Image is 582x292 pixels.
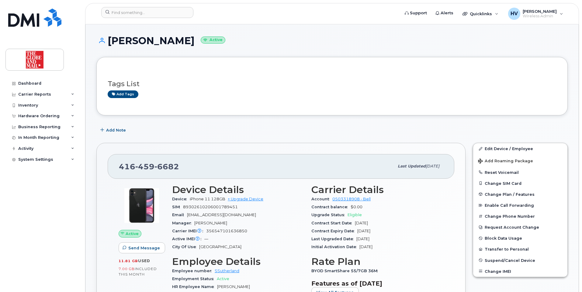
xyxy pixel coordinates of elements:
button: Transfer to Personal [473,244,567,255]
span: Employee number [172,269,215,273]
span: Send Message [128,245,160,251]
span: SIM [172,205,183,209]
span: iPhone 11 128GB [190,197,225,201]
span: Change Plan / Features [485,192,535,196]
span: 7.00 GB [119,267,135,271]
button: Suspend/Cancel Device [473,255,567,266]
span: BYOD SmartShare 55/7GB 36M [311,269,381,273]
button: Reset Voicemail [473,167,567,178]
span: 459 [135,162,154,171]
span: [DATE] [357,229,370,233]
small: Active [201,37,225,44]
button: Request Account Change [473,222,567,233]
button: Change SIM Card [473,178,567,189]
img: iPhone_11.jpg [123,187,160,224]
a: Add tags [108,90,138,98]
h3: Employee Details [172,256,304,267]
span: Upgrade Status [311,213,348,217]
h3: Device Details [172,184,304,195]
span: Eligible [348,213,362,217]
span: Carrier IMEI [172,229,206,233]
span: Contract Start Date [311,221,355,225]
span: 416 [119,162,179,171]
span: Last updated [398,164,426,168]
span: Active [217,276,229,281]
span: City Of Use [172,245,199,249]
span: Device [172,197,190,201]
span: Active [126,231,139,237]
span: Active IMEI [172,237,204,241]
span: [EMAIL_ADDRESS][DOMAIN_NAME] [187,213,256,217]
span: 356547101636850 [206,229,247,233]
h3: Features as of [DATE] [311,280,443,287]
button: Change Plan / Features [473,189,567,200]
span: Contract balance [311,205,351,209]
span: [PERSON_NAME] [217,284,250,289]
button: Send Message [119,242,165,253]
span: included this month [119,266,157,276]
button: Change IMEI [473,266,567,277]
span: 6682 [154,162,179,171]
span: Account [311,197,332,201]
h1: [PERSON_NAME] [96,35,568,46]
span: Email [172,213,187,217]
span: [DATE] [426,164,439,168]
span: HR Employee Name [172,284,217,289]
span: 11.81 GB [119,259,138,263]
span: used [138,259,150,263]
button: Add Roaming Package [473,154,567,167]
h3: Rate Plan [311,256,443,267]
a: SSutherland [215,269,239,273]
h3: Tags List [108,80,556,88]
button: Enable Call Forwarding [473,200,567,211]
h3: Carrier Details [311,184,443,195]
a: 0503318908 - Bell [332,197,371,201]
a: + Upgrade Device [228,197,263,201]
span: Last Upgraded Date [311,237,356,241]
button: Block Data Usage [473,233,567,244]
span: Initial Activation Date [311,245,359,249]
span: Contract Expiry Date [311,229,357,233]
span: Add Note [106,127,126,133]
button: Change Phone Number [473,211,567,222]
span: Manager [172,221,194,225]
a: Edit Device / Employee [473,143,567,154]
button: Add Note [96,125,131,135]
span: Suspend/Cancel Device [485,258,535,262]
span: Enable Call Forwarding [485,203,534,208]
span: [DATE] [356,237,369,241]
span: — [204,237,208,241]
span: Employment Status [172,276,217,281]
span: Add Roaming Package [478,159,533,164]
span: [PERSON_NAME] [194,221,227,225]
span: 89302610206001789451 [183,205,238,209]
span: [GEOGRAPHIC_DATA] [199,245,241,249]
span: [DATE] [355,221,368,225]
span: $0.00 [351,205,362,209]
span: [DATE] [359,245,372,249]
